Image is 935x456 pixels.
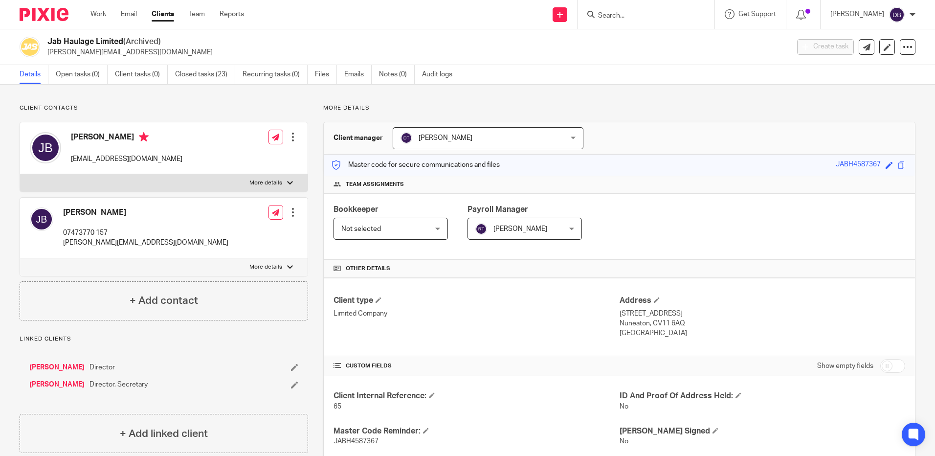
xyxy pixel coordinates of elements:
[797,39,854,55] button: Create task
[20,37,40,57] img: JAB.png
[597,12,685,21] input: Search
[620,309,905,319] p: [STREET_ADDRESS]
[620,328,905,338] p: [GEOGRAPHIC_DATA]
[422,65,460,84] a: Audit logs
[419,135,472,141] span: [PERSON_NAME]
[47,47,782,57] p: [PERSON_NAME][EMAIL_ADDRESS][DOMAIN_NAME]
[243,65,308,84] a: Recurring tasks (0)
[475,223,487,235] img: svg%3E
[63,207,228,218] h4: [PERSON_NAME]
[889,7,905,23] img: svg%3E
[90,9,106,19] a: Work
[493,226,547,232] span: [PERSON_NAME]
[20,335,308,343] p: Linked clients
[334,296,619,306] h4: Client type
[139,132,149,142] i: Primary
[830,9,884,19] p: [PERSON_NAME]
[47,37,635,47] h2: Jab Haulage Limited
[63,238,228,248] p: [PERSON_NAME][EMAIL_ADDRESS][DOMAIN_NAME]
[89,363,115,372] span: Director
[130,293,198,308] h4: + Add contact
[63,228,228,238] p: 07473770 157
[56,65,108,84] a: Open tasks (0)
[620,391,905,401] h4: ID And Proof Of Address Held:
[115,65,168,84] a: Client tasks (0)
[20,8,68,21] img: Pixie
[620,403,628,410] span: No
[71,154,182,164] p: [EMAIL_ADDRESS][DOMAIN_NAME]
[20,104,308,112] p: Client contacts
[220,9,244,19] a: Reports
[620,319,905,328] p: Nuneaton, CV11 6AQ
[346,181,404,188] span: Team assignments
[120,426,208,441] h4: + Add linked client
[249,263,282,271] p: More details
[315,65,337,84] a: Files
[334,438,378,445] span: JABH4587367
[467,205,528,213] span: Payroll Manager
[334,426,619,436] h4: Master Code Reminder:
[401,132,412,144] img: svg%3E
[334,362,619,370] h4: CUSTOM FIELDS
[836,160,881,171] div: JABH4587367
[30,132,61,163] img: svg%3E
[89,380,148,389] span: Director, Secretary
[189,9,205,19] a: Team
[123,38,161,46] span: (Archived)
[20,65,48,84] a: Details
[30,207,53,231] img: svg%3E
[152,9,174,19] a: Clients
[738,11,776,18] span: Get Support
[71,132,182,144] h4: [PERSON_NAME]
[334,391,619,401] h4: Client Internal Reference:
[29,363,85,372] a: [PERSON_NAME]
[334,133,383,143] h3: Client manager
[249,179,282,187] p: More details
[620,296,905,306] h4: Address
[175,65,235,84] a: Closed tasks (23)
[620,438,628,445] span: No
[29,380,85,389] a: [PERSON_NAME]
[331,160,500,170] p: Master code for secure communications and files
[346,265,390,273] span: Other details
[379,65,415,84] a: Notes (0)
[334,205,378,213] span: Bookkeeper
[323,104,915,112] p: More details
[344,65,372,84] a: Emails
[121,9,137,19] a: Email
[334,309,619,319] p: Limited Company
[341,226,381,232] span: Not selected
[620,426,905,436] h4: [PERSON_NAME] Signed
[334,403,341,410] span: 65
[817,361,873,371] label: Show empty fields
